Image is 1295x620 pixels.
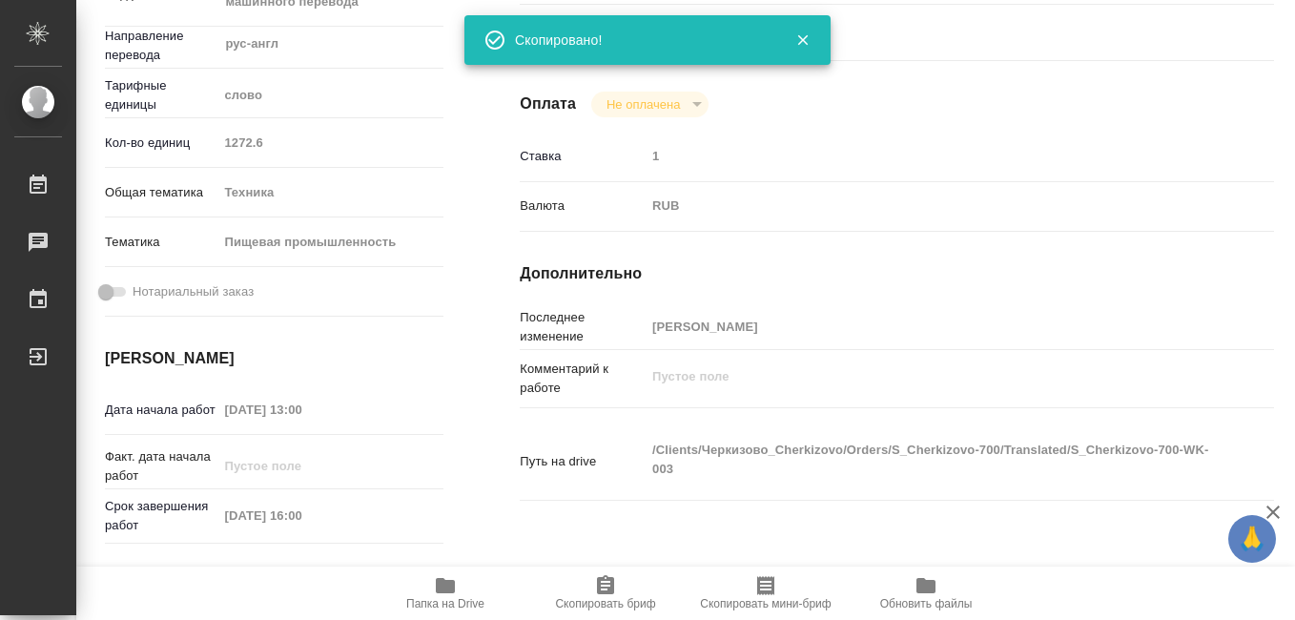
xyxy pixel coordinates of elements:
[217,502,384,529] input: Пустое поле
[217,452,384,480] input: Пустое поле
[105,134,217,153] p: Кол-во единиц
[520,452,646,471] p: Путь на drive
[217,79,443,112] div: слово
[555,597,655,610] span: Скопировать бриф
[601,96,686,113] button: Не оплачена
[1236,519,1268,559] span: 🙏
[846,567,1006,620] button: Обновить файлы
[520,308,646,346] p: Последнее изменение
[783,31,822,49] button: Закрыть
[217,176,443,209] div: Техника
[700,597,831,610] span: Скопировать мини-бриф
[525,567,686,620] button: Скопировать бриф
[105,76,217,114] p: Тарифные единицы
[406,597,484,610] span: Папка на Drive
[217,226,443,258] div: Пищевая промышленность
[591,92,709,117] div: Не оплачена
[880,597,973,610] span: Обновить файлы
[105,347,443,370] h4: [PERSON_NAME]
[646,142,1211,170] input: Пустое поле
[1228,515,1276,563] button: 🙏
[105,233,217,252] p: Тематика
[515,31,767,50] div: Скопировано!
[217,129,443,156] input: Пустое поле
[133,282,254,301] span: Нотариальный заказ
[520,93,576,115] h4: Оплата
[520,147,646,166] p: Ставка
[217,396,384,424] input: Пустое поле
[646,434,1211,486] textarea: /Clients/Черкизово_Cherkizovо/Orders/S_Cherkizovo-700/Translated/S_Cherkizovo-700-WK-003
[105,497,217,535] p: Срок завершения работ
[105,447,217,486] p: Факт. дата начала работ
[365,567,525,620] button: Папка на Drive
[777,10,819,52] button: Удалить исполнителя
[105,401,217,420] p: Дата начала работ
[105,27,217,65] p: Направление перевода
[520,196,646,216] p: Валюта
[646,190,1211,222] div: RUB
[520,360,646,398] p: Комментарий к работе
[520,262,1274,285] h4: Дополнительно
[105,183,217,202] p: Общая тематика
[646,313,1211,341] input: Пустое поле
[686,567,846,620] button: Скопировать мини-бриф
